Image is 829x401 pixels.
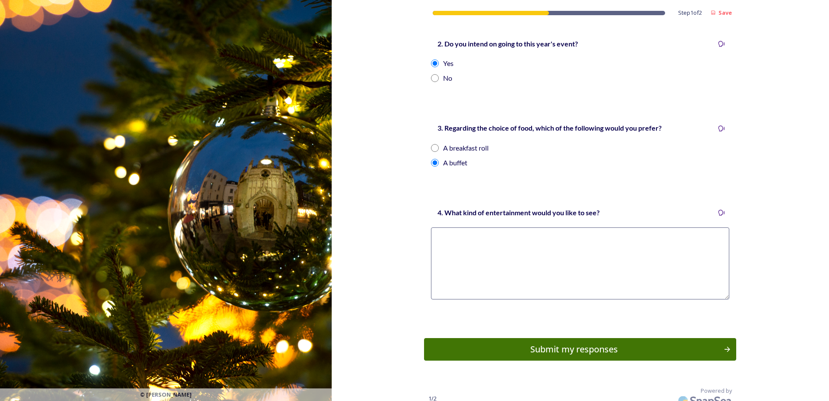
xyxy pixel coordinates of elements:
strong: Save [718,9,732,16]
span: Step 1 of 2 [678,9,702,17]
strong: 4. What kind of entertainment would you like to see? [437,208,600,217]
div: A buffet [443,158,467,168]
div: Yes [443,58,454,69]
strong: 3. Regarding the choice of food, which of the following would you prefer? [437,124,662,132]
span: © [PERSON_NAME] [140,391,192,399]
span: Powered by [701,387,732,395]
button: Continue [424,338,736,361]
div: Submit my responses [429,343,719,356]
div: A breakfast roll [443,143,489,153]
strong: 2. Do you intend on going to this year's event? [437,39,578,48]
div: No [443,73,452,83]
